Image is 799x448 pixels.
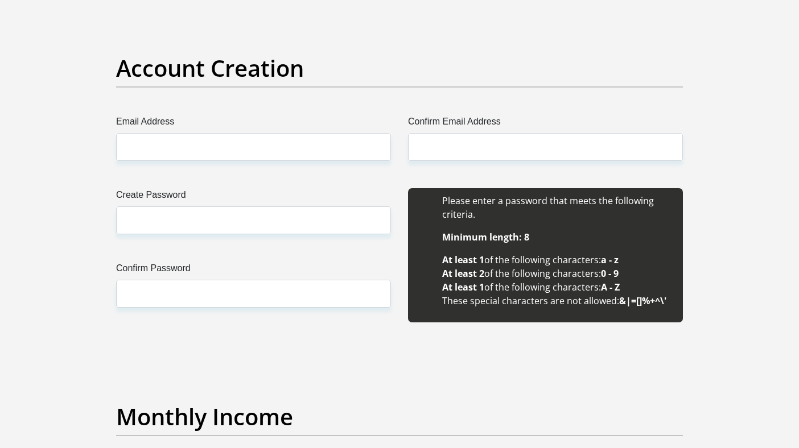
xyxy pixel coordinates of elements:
li: of the following characters: [442,267,672,280]
label: Confirm Password [116,262,391,280]
b: A - Z [601,281,620,293]
b: 0 - 9 [601,267,619,280]
b: Minimum length: 8 [442,231,529,243]
b: At least 2 [442,267,484,280]
input: Confirm Email Address [408,133,683,161]
li: of the following characters: [442,253,672,267]
li: of the following characters: [442,280,672,294]
b: At least 1 [442,281,484,293]
input: Email Address [116,133,391,161]
label: Confirm Email Address [408,115,683,133]
label: Email Address [116,115,391,133]
b: &|=[]%+^\' [619,294,666,307]
li: These special characters are not allowed: [442,294,672,308]
label: Create Password [116,188,391,206]
h2: Monthly Income [116,403,683,430]
input: Create Password [116,206,391,234]
b: a - z [601,254,619,266]
b: At least 1 [442,254,484,266]
li: Please enter a password that meets the following criteria. [442,194,672,221]
h2: Account Creation [116,55,683,82]
input: Confirm Password [116,280,391,308]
